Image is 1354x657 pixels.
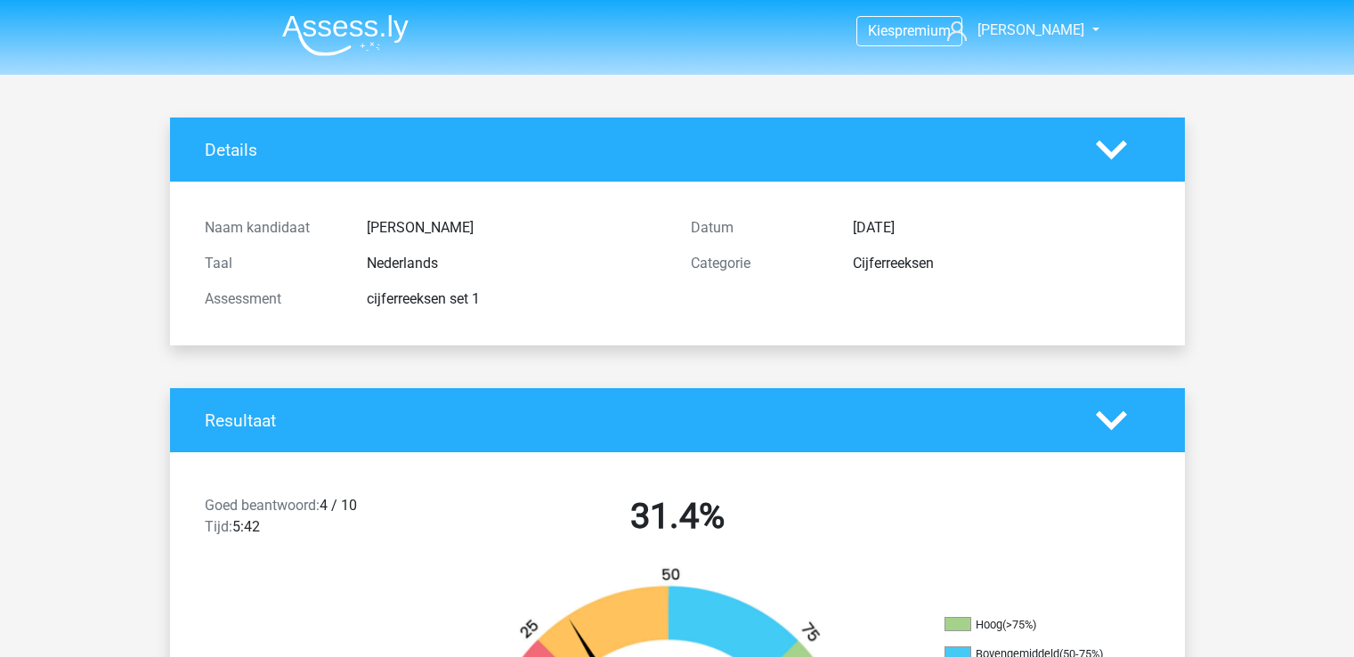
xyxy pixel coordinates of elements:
div: Cijferreeksen [839,253,1163,274]
div: cijferreeksen set 1 [353,288,677,310]
div: [DATE] [839,217,1163,239]
div: Assessment [191,288,353,310]
div: Taal [191,253,353,274]
div: Datum [677,217,839,239]
span: Goed beantwoord: [205,497,320,514]
li: Hoog [945,617,1123,633]
h4: Details [205,140,1069,160]
div: Categorie [677,253,839,274]
span: premium [895,22,951,39]
div: [PERSON_NAME] [353,217,677,239]
a: Kiespremium [857,19,961,43]
a: [PERSON_NAME] [940,20,1086,41]
span: Kies [868,22,895,39]
h4: Resultaat [205,410,1069,431]
div: 4 / 10 5:42 [191,495,434,545]
div: Nederlands [353,253,677,274]
h2: 31.4% [448,495,907,538]
span: [PERSON_NAME] [977,21,1084,38]
div: Naam kandidaat [191,217,353,239]
span: Tijd: [205,518,232,535]
img: Assessly [282,14,409,56]
div: (>75%) [1002,618,1036,631]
